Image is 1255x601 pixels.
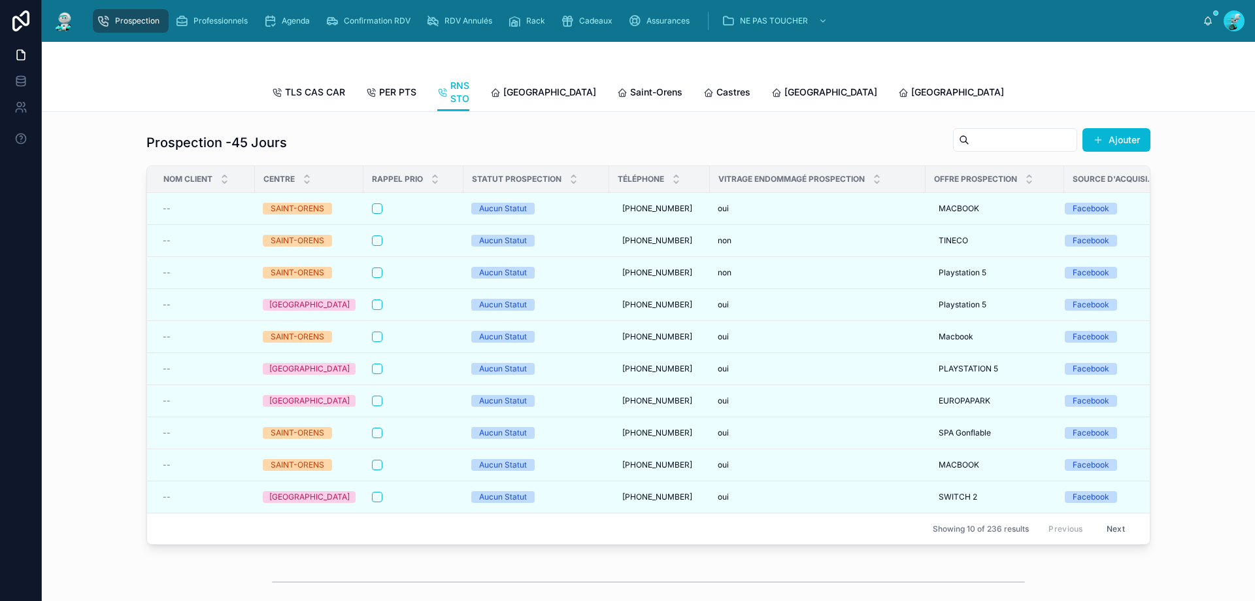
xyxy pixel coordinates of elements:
span: -- [163,235,171,246]
a: [PHONE_NUMBER] [617,390,702,411]
a: Aucun Statut [471,299,601,311]
div: Aucun Statut [479,427,527,439]
span: Showing 10 of 236 results [933,524,1029,534]
span: Vitrage endommagé Prospection [718,174,865,184]
a: EUROPAPARK [933,390,1056,411]
span: [PHONE_NUMBER] [622,460,692,470]
a: Aucun Statut [471,267,601,279]
a: -- [163,332,247,342]
span: -- [163,332,171,342]
a: [GEOGRAPHIC_DATA] [771,80,877,107]
a: Facebook [1065,267,1165,279]
span: PLAYSTATION 5 [939,364,998,374]
span: [PHONE_NUMBER] [622,332,692,342]
span: non [718,235,731,246]
a: -- [163,492,247,502]
span: Téléphone [618,174,664,184]
a: -- [163,428,247,438]
a: Aucun Statut [471,427,601,439]
a: [GEOGRAPHIC_DATA] [490,80,596,107]
a: oui [718,428,918,438]
a: -- [163,396,247,406]
span: Playstation 5 [939,267,986,278]
a: -- [163,235,247,246]
a: oui [718,460,918,470]
a: [PHONE_NUMBER] [617,294,702,315]
span: [GEOGRAPHIC_DATA] [503,86,596,99]
div: scrollable content [86,7,1203,35]
div: [GEOGRAPHIC_DATA] [269,395,350,407]
span: Nom Client [163,174,212,184]
div: SAINT-ORENS [271,235,324,247]
a: [PHONE_NUMBER] [617,198,702,219]
a: SAINT-ORENS [263,459,356,471]
span: Agenda [282,16,310,26]
div: Facebook [1073,395,1109,407]
div: SAINT-ORENS [271,459,324,471]
a: Rack [504,9,554,33]
a: Playstation 5 [933,294,1056,315]
div: Aucun Statut [479,395,527,407]
span: Prospection [115,16,159,26]
a: [GEOGRAPHIC_DATA] [898,80,1004,107]
a: -- [163,460,247,470]
span: oui [718,460,729,470]
div: Facebook [1073,235,1109,247]
a: [GEOGRAPHIC_DATA] [263,491,356,503]
div: Facebook [1073,203,1109,215]
a: Aucun Statut [471,491,601,503]
span: NE PAS TOUCHER [740,16,808,26]
a: -- [163,364,247,374]
a: Facebook [1065,235,1165,247]
span: TLS CAS CAR [285,86,345,99]
a: Aucun Statut [471,395,601,407]
a: oui [718,396,918,406]
span: SPA Gonflable [939,428,991,438]
a: Castres [703,80,750,107]
div: Facebook [1073,459,1109,471]
a: MACBOOK [933,198,1056,219]
a: Aucun Statut [471,459,601,471]
span: SWITCH 2 [939,492,977,502]
div: Facebook [1073,331,1109,343]
span: RNS STO [450,79,469,105]
a: non [718,235,918,246]
h1: Prospection -45 Jours [146,133,287,152]
span: [PHONE_NUMBER] [622,364,692,374]
a: [GEOGRAPHIC_DATA] [263,395,356,407]
a: oui [718,203,918,214]
div: Aucun Statut [479,331,527,343]
div: SAINT-ORENS [271,427,324,439]
span: oui [718,428,729,438]
span: -- [163,267,171,278]
a: [PHONE_NUMBER] [617,326,702,347]
span: oui [718,332,729,342]
span: Rappel Prio [372,174,423,184]
a: Facebook [1065,427,1165,439]
button: Ajouter [1082,128,1150,152]
span: Playstation 5 [939,300,986,310]
span: oui [718,364,729,374]
div: Facebook [1073,491,1109,503]
span: [GEOGRAPHIC_DATA] [784,86,877,99]
span: [PHONE_NUMBER] [622,428,692,438]
a: Aucun Statut [471,331,601,343]
div: Aucun Statut [479,363,527,375]
div: [GEOGRAPHIC_DATA] [269,491,350,503]
a: Cadeaux [557,9,622,33]
a: [PHONE_NUMBER] [617,230,702,251]
span: MACBOOK [939,203,979,214]
a: Facebook [1065,459,1165,471]
span: TINECO [939,235,968,246]
div: SAINT-ORENS [271,203,324,215]
a: SAINT-ORENS [263,331,356,343]
a: PER PTS [366,80,416,107]
a: Facebook [1065,331,1165,343]
span: Centre [263,174,295,184]
a: Facebook [1065,299,1165,311]
span: PER PTS [379,86,416,99]
span: [PHONE_NUMBER] [622,235,692,246]
a: -- [163,300,247,310]
a: oui [718,332,918,342]
span: non [718,267,731,278]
